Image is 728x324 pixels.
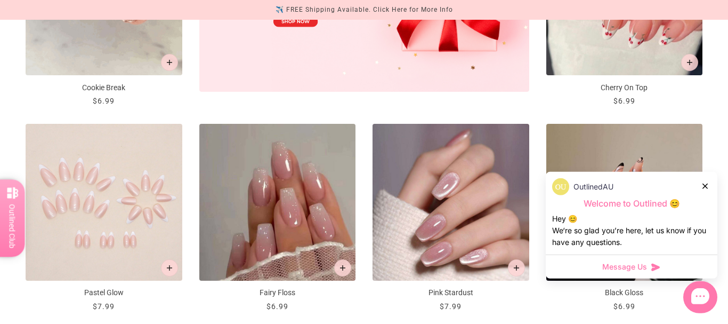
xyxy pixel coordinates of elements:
[199,124,356,312] a: Fairy Floss
[552,213,711,248] div: Hey 😊 We‘re so glad you’re here, let us know if you have any questions.
[93,97,115,105] span: $6.99
[602,262,647,272] span: Message Us
[161,54,178,71] button: Add to cart
[508,259,525,276] button: Add to cart
[552,198,711,209] p: Welcome to Outlined 😊
[373,124,529,312] a: Pink Stardust
[26,124,182,312] a: Pastel Glow
[440,302,462,311] span: $7.99
[26,287,182,298] p: Pastel Glow
[199,287,356,298] p: Fairy Floss
[161,259,178,276] button: Add to cart
[613,302,635,311] span: $6.99
[552,178,569,195] img: data:image/png;base64,iVBORw0KGgoAAAANSUhEUgAAACQAAAAkCAYAAADhAJiYAAABSklEQVRYR2N8/yj/P8MgAoyjDiI...
[613,97,635,105] span: $6.99
[26,82,182,93] p: Cookie Break
[546,124,703,312] a: Black Gloss
[276,4,453,15] div: ✈️ FREE Shipping Available. Click Here for More Info
[334,259,351,276] button: Add to cart
[93,302,115,311] span: $7.99
[373,287,529,298] p: Pink Stardust
[573,181,613,193] p: OutlinedAU
[681,54,698,71] button: Add to cart
[546,287,703,298] p: Black Gloss
[266,302,288,311] span: $6.99
[546,82,703,93] p: Cherry On Top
